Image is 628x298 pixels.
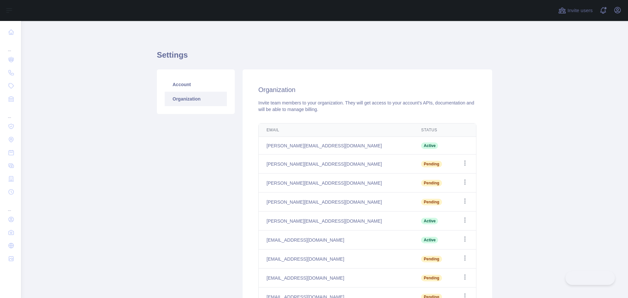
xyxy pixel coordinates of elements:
td: [PERSON_NAME][EMAIL_ADDRESS][DOMAIN_NAME] [259,174,413,193]
span: Pending [421,275,442,281]
span: Active [421,142,438,149]
a: Account [165,77,227,92]
a: Organization [165,92,227,106]
div: ... [5,106,16,119]
iframe: Toggle Customer Support [565,271,615,285]
td: [EMAIL_ADDRESS][DOMAIN_NAME] [259,231,413,250]
td: [PERSON_NAME][EMAIL_ADDRESS][DOMAIN_NAME] [259,137,413,155]
span: Pending [421,161,442,167]
span: Active [421,218,438,224]
h1: Settings [157,50,492,65]
td: [EMAIL_ADDRESS][DOMAIN_NAME] [259,269,413,288]
td: [PERSON_NAME][EMAIL_ADDRESS][DOMAIN_NAME] [259,193,413,212]
td: [PERSON_NAME][EMAIL_ADDRESS][DOMAIN_NAME] [259,212,413,231]
th: Status [413,123,452,137]
span: Pending [421,256,442,262]
div: ... [5,39,16,52]
td: [PERSON_NAME][EMAIL_ADDRESS][DOMAIN_NAME] [259,155,413,174]
span: Active [421,237,438,243]
span: Pending [421,199,442,205]
th: Email [259,123,413,137]
h2: Organization [258,85,476,94]
button: Invite users [557,5,594,16]
div: ... [5,199,16,212]
div: Invite team members to your organization. They will get access to your account's APIs, documentat... [258,100,476,113]
span: Invite users [567,7,593,14]
span: Pending [421,180,442,186]
td: [EMAIL_ADDRESS][DOMAIN_NAME] [259,250,413,269]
